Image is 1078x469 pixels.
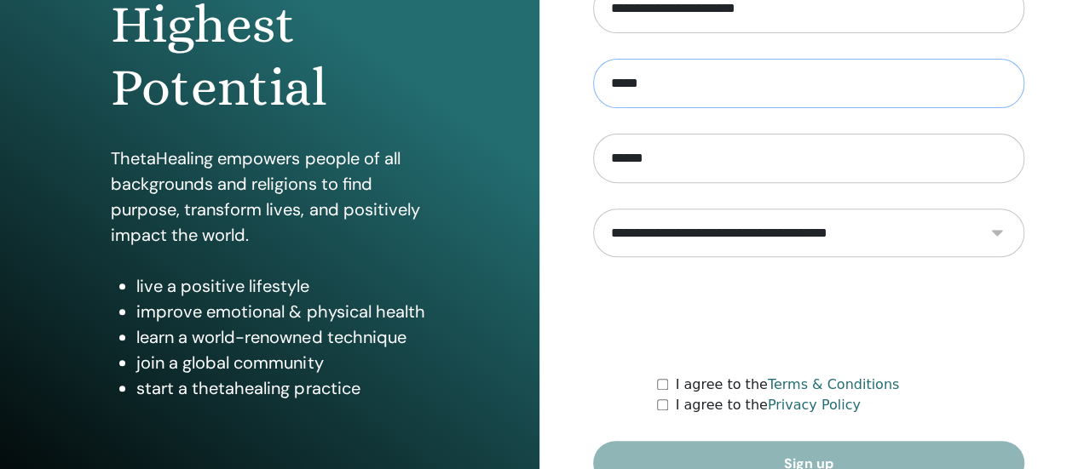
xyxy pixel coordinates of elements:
[675,395,860,415] label: I agree to the
[768,397,861,413] a: Privacy Policy
[136,350,428,375] li: join a global community
[136,273,428,299] li: live a positive lifestyle
[136,324,428,350] li: learn a world-renowned technique
[675,375,899,395] label: I agree to the
[679,283,938,349] iframe: reCAPTCHA
[768,376,899,392] a: Terms & Conditions
[136,375,428,401] li: start a thetahealing practice
[136,299,428,324] li: improve emotional & physical health
[111,146,428,248] p: ThetaHealing empowers people of all backgrounds and religions to find purpose, transform lives, a...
